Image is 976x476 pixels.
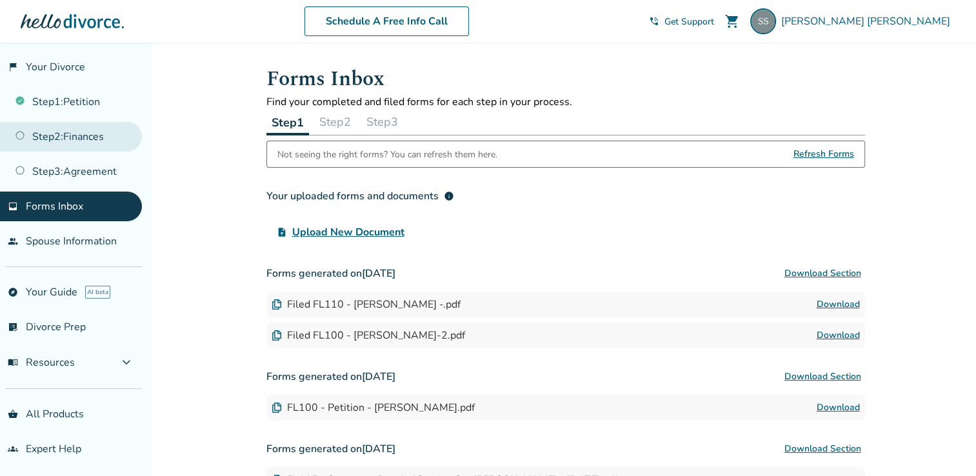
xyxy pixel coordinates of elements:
span: Resources [8,355,75,370]
span: expand_more [119,355,134,370]
h3: Forms generated on [DATE] [266,436,865,462]
span: Forms Inbox [26,199,83,213]
a: Download [817,297,860,312]
span: AI beta [85,286,110,299]
button: Download Section [781,261,865,286]
img: Document [272,330,282,341]
div: Not seeing the right forms? You can refresh them here. [277,141,497,167]
span: Refresh Forms [793,141,854,167]
img: stephanieshultis1@gmail.com [750,8,776,34]
span: Upload New Document [292,224,404,240]
button: Download Section [781,364,865,390]
span: shopping_cart [724,14,740,29]
span: menu_book [8,357,18,368]
a: Schedule A Free Info Call [304,6,469,36]
span: [PERSON_NAME] [PERSON_NAME] [781,14,955,28]
span: groups [8,444,18,454]
span: phone_in_talk [649,16,659,26]
span: explore [8,287,18,297]
div: FL100 - Petition - [PERSON_NAME].pdf [272,401,475,415]
img: Document [272,402,282,413]
iframe: Chat Widget [911,414,976,476]
a: phone_in_talkGet Support [649,15,714,28]
button: Step1 [266,109,309,135]
h1: Forms Inbox [266,63,865,95]
button: Step2 [314,109,356,135]
a: Download [817,400,860,415]
span: people [8,236,18,246]
h3: Forms generated on [DATE] [266,261,865,286]
span: inbox [8,201,18,212]
div: Filed FL110 - [PERSON_NAME] -.pdf [272,297,461,312]
span: info [444,191,454,201]
p: Find your completed and filed forms for each step in your process. [266,95,865,109]
div: Filed FL100 - [PERSON_NAME]-2.pdf [272,328,465,342]
span: upload_file [277,227,287,237]
span: flag_2 [8,62,18,72]
span: shopping_basket [8,409,18,419]
h3: Forms generated on [DATE] [266,364,865,390]
button: Step3 [361,109,403,135]
span: list_alt_check [8,322,18,332]
div: Your uploaded forms and documents [266,188,454,204]
img: Document [272,299,282,310]
span: Get Support [664,15,714,28]
button: Download Section [781,436,865,462]
a: Download [817,328,860,343]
